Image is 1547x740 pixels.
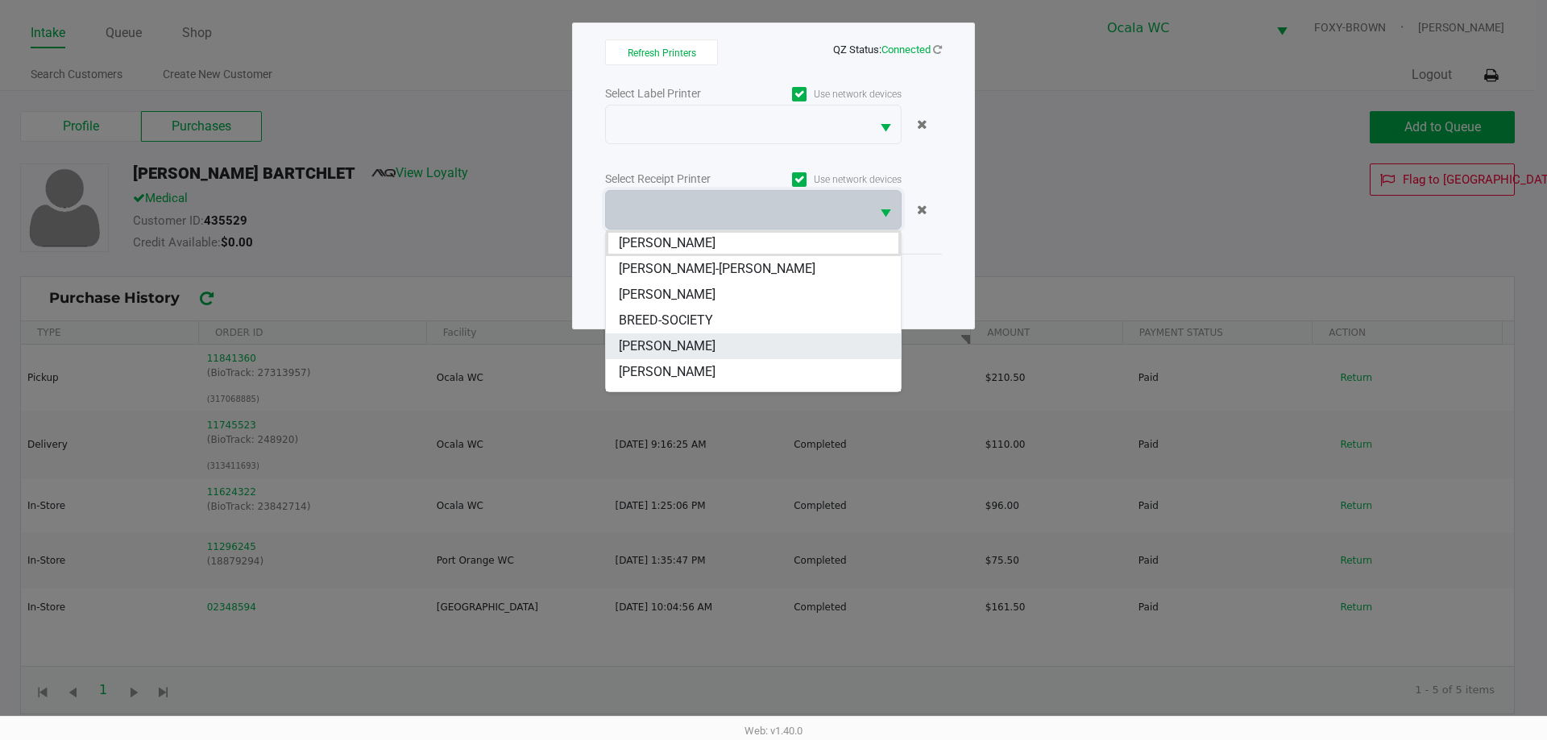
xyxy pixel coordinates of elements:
span: QZ Status: [833,43,942,56]
span: [PERSON_NAME] [619,362,715,382]
span: BREED-SOCIETY [619,311,713,330]
div: Select Receipt Printer [605,171,753,188]
span: [PERSON_NAME] [619,234,715,253]
span: Web: v1.40.0 [744,725,803,737]
label: Use network devices [753,87,902,101]
span: Connected [881,43,931,56]
span: Refresh Printers [628,48,696,59]
span: [PERSON_NAME] [619,285,715,304]
span: [PERSON_NAME]-[PERSON_NAME] [619,259,815,279]
button: Refresh Printers [605,39,718,65]
button: Select [870,191,901,229]
div: Select Label Printer [605,85,753,102]
label: Use network devices [753,172,902,187]
button: Select [870,105,901,143]
span: [PERSON_NAME] [619,337,715,356]
span: BROKEN-SOCIAL [619,388,715,407]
